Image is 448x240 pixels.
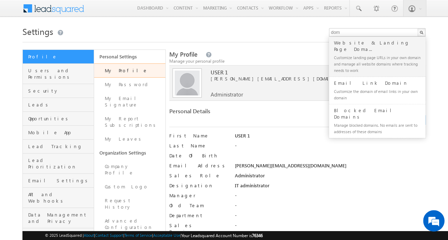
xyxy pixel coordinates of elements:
[94,160,165,180] a: Company Profile
[94,63,165,78] a: My Profile
[28,143,92,150] span: Lead Tracking
[235,172,426,182] div: Administrator
[333,106,428,121] div: Blocked Email Domains
[94,112,165,132] a: My Report Subscriptions
[235,132,426,142] div: USER 1
[235,222,426,232] div: -
[94,50,165,63] a: Personal Settings
[23,98,94,112] a: Leads
[23,126,94,140] a: Mobile App
[333,87,428,102] div: Customize the domain of email links in your own domain
[333,79,428,87] div: Email Link Domain
[95,233,123,238] a: Contact Support
[211,75,416,82] span: [PERSON_NAME][EMAIL_ADDRESS][DOMAIN_NAME]
[23,64,94,84] a: Users and Permissions
[94,146,165,160] a: Organization Settings
[28,177,92,184] span: Email Settings
[169,132,228,139] label: First Name
[94,180,165,194] a: Custom Logo
[84,233,94,238] a: About
[169,212,228,219] label: Department
[94,78,165,92] a: My Password
[94,214,165,234] a: Advanced Configuration
[169,142,228,149] label: Last Name
[28,129,92,136] span: Mobile App
[28,67,92,80] span: Users and Permissions
[94,132,165,146] a: My Leaves
[153,233,180,238] a: Acceptable Use
[169,162,228,169] label: Email Address
[169,192,228,199] label: Manager
[94,194,165,214] a: Request History
[28,88,92,94] span: Security
[28,212,92,224] span: Data Management and Privacy
[169,152,228,159] label: Date Of Birth
[169,202,228,209] label: Old Team
[23,174,94,188] a: Email Settings
[28,157,92,170] span: Lead Prioritization
[169,182,228,189] label: Designation
[211,91,243,98] span: Administrator
[23,84,94,98] a: Security
[169,172,228,179] label: Sales Role
[22,26,53,37] span: Settings
[45,232,263,239] span: © 2025 LeadSquared | | | | |
[252,233,263,238] span: 76346
[23,153,94,174] a: Lead Prioritization
[28,191,92,204] span: API and Webhooks
[333,121,428,136] div: Manage blocked domains. No emails are sent to addresses of these domains
[23,112,94,126] a: Opportunities
[235,212,426,222] div: -
[23,50,94,64] a: Profile
[169,58,426,64] div: Manage your personal profile
[211,69,416,75] span: USER 1
[169,50,197,58] span: My Profile
[235,142,426,152] div: -
[28,115,92,122] span: Opportunities
[23,188,94,208] a: API and Webhooks
[181,233,263,238] span: Your Leadsquared Account Number is
[235,202,426,212] div: -
[235,182,426,192] div: IT administrator
[235,192,426,202] div: -
[169,108,294,118] div: Personal Details
[28,101,92,108] span: Leads
[28,53,92,60] span: Profile
[235,162,426,172] div: [PERSON_NAME][EMAIL_ADDRESS][DOMAIN_NAME]
[124,233,152,238] a: Terms of Service
[23,140,94,153] a: Lead Tracking
[333,39,428,53] div: Website & Landing Page Doma...
[23,208,94,228] a: Data Management and Privacy
[333,53,428,74] div: Customize landing page URLs in your own domain and manage all website domains where tracking need...
[94,92,165,112] a: My Email Signature
[169,222,228,235] label: Sales Regions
